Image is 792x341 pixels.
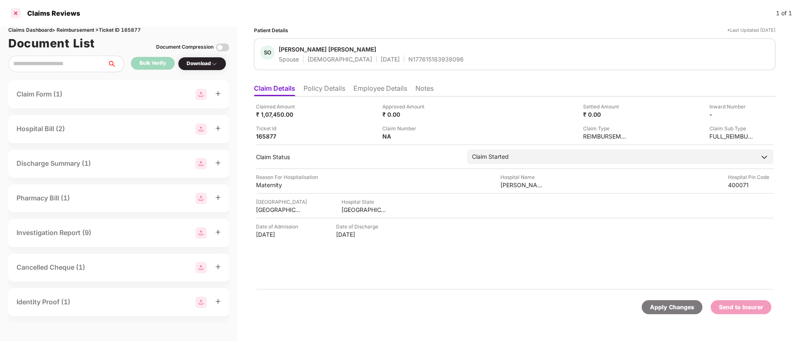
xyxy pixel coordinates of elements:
img: svg+xml;base64,PHN2ZyBpZD0iR3JvdXBfMjg4MTMiIGRhdGEtbmFtZT0iR3JvdXAgMjg4MTMiIHhtbG5zPSJodHRwOi8vd3... [195,193,207,204]
div: Maternity [256,181,301,189]
div: [PERSON_NAME][GEOGRAPHIC_DATA] [500,181,546,189]
div: Apply Changes [650,303,694,312]
li: Employee Details [353,84,407,96]
div: [GEOGRAPHIC_DATA] [256,198,307,206]
div: Date of Admission [256,223,301,230]
span: plus [215,299,221,304]
div: SO [260,45,275,60]
img: svg+xml;base64,PHN2ZyBpZD0iR3JvdXBfMjg4MTMiIGRhdGEtbmFtZT0iR3JvdXAgMjg4MTMiIHhtbG5zPSJodHRwOi8vd3... [195,227,207,239]
div: Claims Dashboard > Reimbursement > Ticket ID 165877 [8,26,229,34]
img: svg+xml;base64,PHN2ZyBpZD0iR3JvdXBfMjg4MTMiIGRhdGEtbmFtZT0iR3JvdXAgMjg4MTMiIHhtbG5zPSJodHRwOi8vd3... [195,262,207,273]
div: Approved Amount [382,103,428,111]
div: Hospital Pin Code [728,173,773,181]
div: ₹ 0.00 [583,111,628,118]
div: [PERSON_NAME] [PERSON_NAME] [279,45,376,53]
div: Hospital State [341,198,387,206]
span: plus [215,160,221,166]
img: downArrowIcon [760,153,768,161]
div: Claim Started [472,152,509,161]
span: plus [215,91,221,96]
div: ₹ 1,07,450.00 [256,111,301,118]
img: svg+xml;base64,PHN2ZyBpZD0iR3JvdXBfMjg4MTMiIGRhdGEtbmFtZT0iR3JvdXAgMjg4MTMiIHhtbG5zPSJodHRwOi8vd3... [195,296,207,308]
img: svg+xml;base64,PHN2ZyBpZD0iR3JvdXBfMjg4MTMiIGRhdGEtbmFtZT0iR3JvdXAgMjg4MTMiIHhtbG5zPSJodHRwOi8vd3... [195,89,207,100]
div: Cancelled Cheque (1) [17,262,85,273]
div: Claim Sub Type [709,125,755,132]
div: 165877 [256,132,301,140]
div: Discharge Summary (1) [17,158,91,169]
img: svg+xml;base64,PHN2ZyBpZD0iR3JvdXBfMjg4MTMiIGRhdGEtbmFtZT0iR3JvdXAgMjg4MTMiIHhtbG5zPSJodHRwOi8vd3... [195,123,207,135]
div: [DATE] [256,230,301,238]
div: Ticket Id [256,125,301,132]
div: Reason For Hospitalisation [256,173,318,181]
div: Document Compression [156,43,213,51]
img: svg+xml;base64,PHN2ZyBpZD0iVG9nZ2xlLTMyeDMyIiB4bWxucz0iaHR0cDovL3d3dy53My5vcmcvMjAwMC9zdmciIHdpZH... [216,41,229,54]
div: N177615183938096 [408,55,464,63]
span: plus [215,229,221,235]
div: Spouse [279,55,299,63]
div: Date of Discharge [336,223,382,230]
div: Hospital Name [500,173,546,181]
div: - [709,111,755,118]
h1: Document List [8,34,95,52]
div: 400071 [728,181,773,189]
div: Inward Number [709,103,755,111]
div: 1 of 1 [776,9,792,18]
div: Patient Details [254,26,288,34]
div: Claim Number [382,125,428,132]
span: plus [215,125,221,131]
div: Identity Proof (1) [17,297,70,307]
div: NA [382,132,428,140]
img: svg+xml;base64,PHN2ZyBpZD0iR3JvdXBfMjg4MTMiIGRhdGEtbmFtZT0iR3JvdXAgMjg4MTMiIHhtbG5zPSJodHRwOi8vd3... [195,158,207,169]
div: Investigation Report (9) [17,228,91,238]
div: Download [187,60,218,68]
div: Hospital Bill (2) [17,124,65,134]
div: Claims Reviews [22,9,80,17]
div: [GEOGRAPHIC_DATA] [341,206,387,214]
span: plus [215,264,221,270]
div: Claim Type [583,125,628,132]
span: search [107,61,124,67]
div: Pharmacy Bill (1) [17,193,70,203]
li: Notes [415,84,434,96]
div: Claimed Amount [256,103,301,111]
div: [DATE] [336,230,382,238]
div: FULL_REIMBURSEMENT [709,132,755,140]
span: plus [215,195,221,200]
div: [GEOGRAPHIC_DATA] [256,206,301,214]
div: ₹ 0.00 [382,111,428,118]
div: *Last Updated [DATE] [727,26,775,34]
div: Bulk Verify [140,59,166,67]
img: svg+xml;base64,PHN2ZyBpZD0iRHJvcGRvd24tMzJ4MzIiIHhtbG5zPSJodHRwOi8vd3d3LnczLm9yZy8yMDAwL3N2ZyIgd2... [211,61,218,67]
div: Send to Insurer [719,303,763,312]
div: [DEMOGRAPHIC_DATA] [308,55,372,63]
div: Claim Status [256,153,459,161]
div: [DATE] [381,55,400,63]
li: Claim Details [254,84,295,96]
li: Policy Details [304,84,345,96]
div: REIMBURSEMENT [583,132,628,140]
button: search [107,56,124,72]
div: Claim Form (1) [17,89,62,99]
div: Settled Amount [583,103,628,111]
